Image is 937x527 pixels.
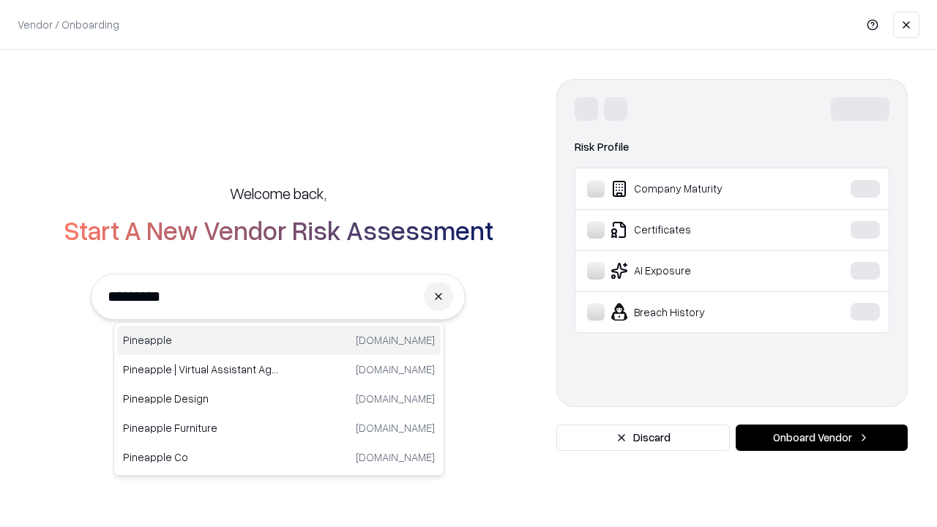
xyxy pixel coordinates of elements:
[356,449,435,465] p: [DOMAIN_NAME]
[123,332,279,348] p: Pineapple
[356,420,435,436] p: [DOMAIN_NAME]
[587,221,806,239] div: Certificates
[356,332,435,348] p: [DOMAIN_NAME]
[123,362,279,377] p: Pineapple | Virtual Assistant Agency
[123,391,279,406] p: Pineapple Design
[123,420,279,436] p: Pineapple Furniture
[123,449,279,465] p: Pineapple Co
[575,138,889,156] div: Risk Profile
[18,17,119,32] p: Vendor / Onboarding
[556,425,730,451] button: Discard
[356,362,435,377] p: [DOMAIN_NAME]
[587,303,806,321] div: Breach History
[587,262,806,280] div: AI Exposure
[230,183,326,203] h5: Welcome back,
[64,215,493,244] h2: Start A New Vendor Risk Assessment
[587,180,806,198] div: Company Maturity
[356,391,435,406] p: [DOMAIN_NAME]
[736,425,908,451] button: Onboard Vendor
[113,322,444,476] div: Suggestions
